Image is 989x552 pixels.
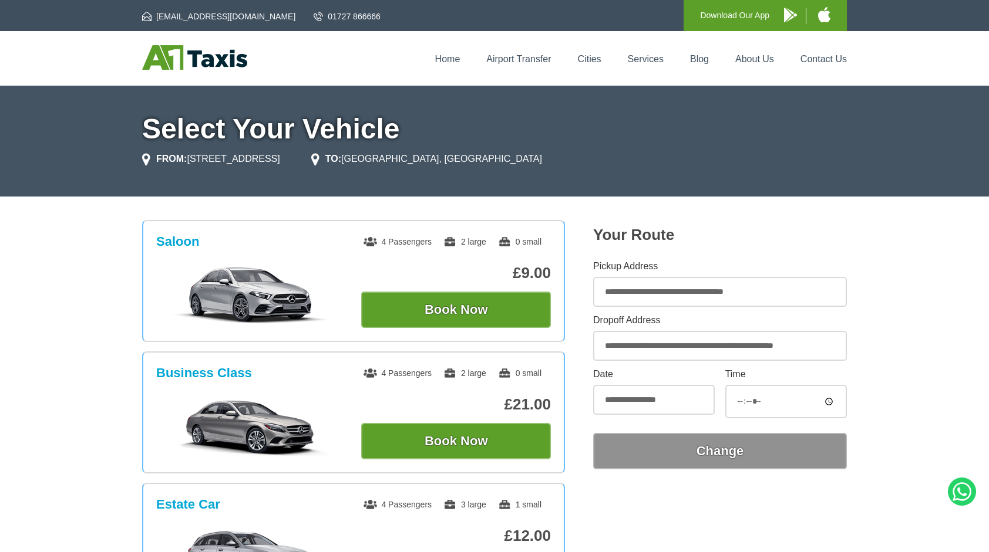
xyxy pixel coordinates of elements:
h3: Estate Car [156,497,220,512]
h2: Your Route [593,226,847,244]
span: 2 large [443,368,486,378]
img: Saloon [163,266,339,324]
span: 3 large [443,500,486,509]
label: Date [593,370,715,379]
a: Cities [578,54,601,64]
a: Blog [690,54,709,64]
h3: Saloon [156,234,199,249]
img: A1 Taxis iPhone App [818,7,830,22]
a: About Us [735,54,774,64]
a: [EMAIL_ADDRESS][DOMAIN_NAME] [142,11,295,22]
a: 01727 866666 [314,11,381,22]
img: A1 Taxis Android App [784,8,797,22]
label: Dropoff Address [593,316,847,325]
h1: Select Your Vehicle [142,115,847,143]
p: £21.00 [361,395,551,414]
img: Business Class [163,397,339,456]
a: Airport Transfer [486,54,551,64]
span: 4 Passengers [364,368,432,378]
a: Contact Us [800,54,847,64]
span: 0 small [498,237,541,246]
li: [STREET_ADDRESS] [142,152,280,166]
h3: Business Class [156,365,252,381]
span: 4 Passengers [364,500,432,509]
button: Book Now [361,292,551,328]
button: Change [593,433,847,469]
strong: FROM: [156,154,187,164]
span: 0 small [498,368,541,378]
p: £12.00 [361,527,551,545]
label: Time [725,370,847,379]
img: A1 Taxis St Albans LTD [142,45,247,70]
strong: TO: [325,154,341,164]
p: Download Our App [700,8,769,23]
span: 1 small [498,500,541,509]
button: Book Now [361,423,551,459]
label: Pickup Address [593,262,847,271]
p: £9.00 [361,264,551,282]
a: Services [628,54,664,64]
span: 2 large [443,237,486,246]
span: 4 Passengers [364,237,432,246]
li: [GEOGRAPHIC_DATA], [GEOGRAPHIC_DATA] [311,152,542,166]
a: Home [435,54,460,64]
